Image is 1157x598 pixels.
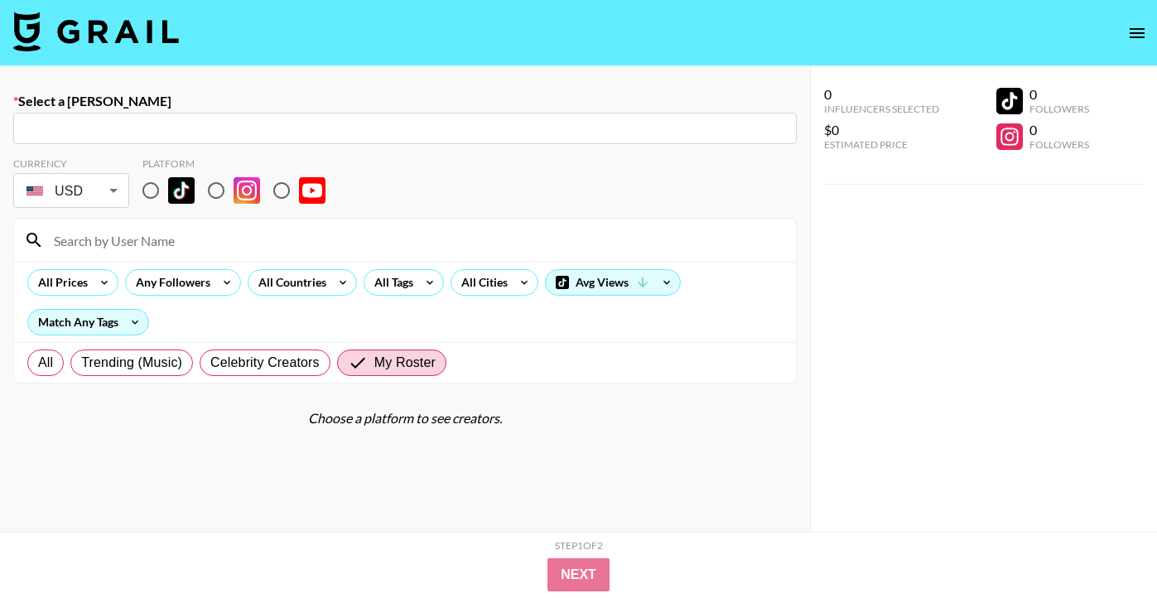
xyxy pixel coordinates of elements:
[547,558,610,591] button: Next
[824,86,939,103] div: 0
[555,539,603,552] div: Step 1 of 2
[824,138,939,151] div: Estimated Price
[234,177,260,204] img: Instagram
[168,177,195,204] img: TikTok
[142,157,339,170] div: Platform
[28,270,91,295] div: All Prices
[374,353,436,373] span: My Roster
[13,12,179,51] img: Grail Talent
[1029,122,1089,138] div: 0
[824,103,939,115] div: Influencers Selected
[364,270,417,295] div: All Tags
[28,310,148,335] div: Match Any Tags
[546,270,680,295] div: Avg Views
[1029,86,1089,103] div: 0
[44,227,786,253] input: Search by User Name
[13,157,129,170] div: Currency
[17,176,126,205] div: USD
[824,122,939,138] div: $0
[1029,138,1089,151] div: Followers
[38,353,53,373] span: All
[81,353,182,373] span: Trending (Music)
[451,270,511,295] div: All Cities
[1029,103,1089,115] div: Followers
[1121,17,1154,50] button: open drawer
[13,93,797,109] label: Select a [PERSON_NAME]
[299,177,325,204] img: YouTube
[126,270,214,295] div: Any Followers
[248,270,330,295] div: All Countries
[210,353,320,373] span: Celebrity Creators
[13,410,797,427] div: Choose a platform to see creators.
